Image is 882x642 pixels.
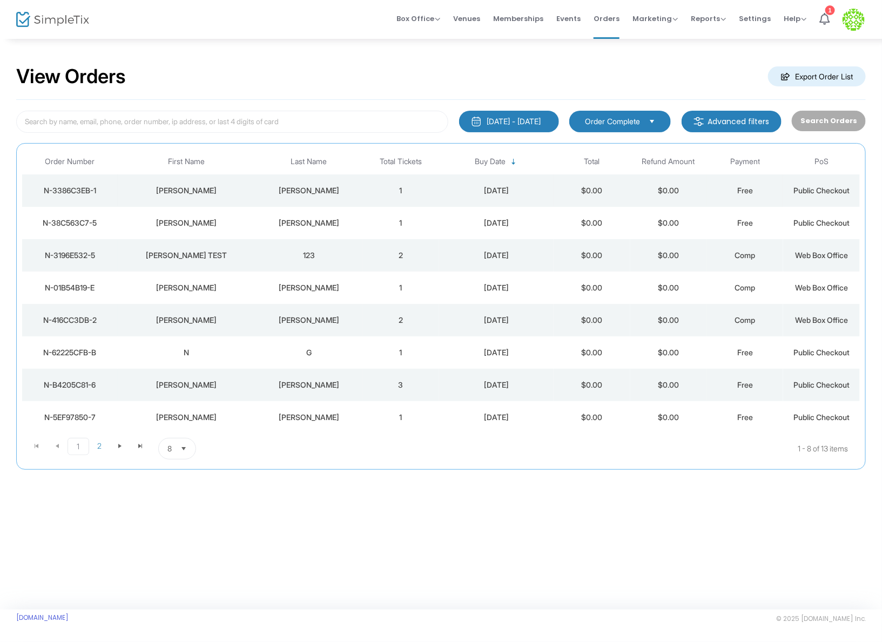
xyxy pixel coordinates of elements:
[16,111,448,133] input: Search by name, email, phone, order number, ip address, or last 4 digits of card
[735,283,755,292] span: Comp
[362,336,439,369] td: 1
[68,438,89,455] span: Page 1
[737,380,753,389] span: Free
[793,413,850,422] span: Public Checkout
[471,116,482,127] img: monthly
[120,250,253,261] div: Ian TEST
[258,250,360,261] div: 123
[116,442,124,450] span: Go to the next page
[630,174,707,207] td: $0.00
[362,207,439,239] td: 1
[644,116,659,127] button: Select
[120,412,253,423] div: Nicolas
[120,315,253,326] div: Ian
[258,185,360,196] div: Gutierrez
[442,282,551,293] div: 8/18/2025
[25,185,115,196] div: N-3386C3EB-1
[737,218,753,227] span: Free
[25,250,115,261] div: N-3196E532-5
[258,347,360,358] div: G
[120,185,253,196] div: Nicolas
[554,272,630,304] td: $0.00
[795,283,848,292] span: Web Box Office
[730,157,760,166] span: Payment
[136,442,145,450] span: Go to the last page
[110,438,130,454] span: Go to the next page
[442,315,551,326] div: 8/18/2025
[630,207,707,239] td: $0.00
[795,315,848,325] span: Web Box Office
[737,186,753,195] span: Free
[25,282,115,293] div: N-01B54B19-E
[258,412,360,423] div: Gutierrez
[487,116,541,127] div: [DATE] - [DATE]
[25,218,115,228] div: N-38C563C7-5
[784,13,806,24] span: Help
[554,174,630,207] td: $0.00
[630,401,707,434] td: $0.00
[735,315,755,325] span: Comp
[25,380,115,390] div: N-B4205C81-6
[776,614,866,623] span: © 2025 [DOMAIN_NAME] Inc.
[793,380,850,389] span: Public Checkout
[554,336,630,369] td: $0.00
[630,369,707,401] td: $0.00
[258,218,360,228] div: Gutierrez
[509,158,518,166] span: Sortable
[167,443,172,454] span: 8
[453,5,480,32] span: Venues
[45,157,95,166] span: Order Number
[814,157,829,166] span: PoS
[120,380,253,390] div: Nicolas
[130,438,151,454] span: Go to the last page
[735,251,755,260] span: Comp
[793,186,850,195] span: Public Checkout
[737,413,753,422] span: Free
[493,5,543,32] span: Memberships
[169,157,205,166] span: First Name
[554,149,630,174] th: Total
[89,438,110,454] span: Page 2
[554,207,630,239] td: $0.00
[176,438,191,459] button: Select
[795,251,848,260] span: Web Box Office
[291,157,327,166] span: Last Name
[739,5,771,32] span: Settings
[25,347,115,358] div: N-62225CFB-B
[442,347,551,358] div: 8/16/2025
[396,13,440,24] span: Box Office
[594,5,620,32] span: Orders
[25,315,115,326] div: N-416CC3DB-2
[362,174,439,207] td: 1
[258,282,360,293] div: Whitney
[362,239,439,272] td: 2
[585,116,640,127] span: Order Complete
[793,348,850,357] span: Public Checkout
[442,185,551,196] div: 8/18/2025
[630,336,707,369] td: $0.00
[442,250,551,261] div: 8/18/2025
[475,157,506,166] span: Buy Date
[120,347,253,358] div: N
[554,304,630,336] td: $0.00
[362,272,439,304] td: 1
[632,13,678,24] span: Marketing
[768,66,866,86] m-button: Export Order List
[362,304,439,336] td: 2
[825,5,835,15] div: 1
[362,149,439,174] th: Total Tickets
[304,438,848,459] kendo-pager-info: 1 - 8 of 13 items
[120,218,253,228] div: Nicolas
[554,401,630,434] td: $0.00
[442,412,551,423] div: 8/14/2025
[554,369,630,401] td: $0.00
[442,380,551,390] div: 8/14/2025
[554,239,630,272] td: $0.00
[362,369,439,401] td: 3
[25,412,115,423] div: N-5EF97850-7
[22,149,860,434] div: Data table
[459,111,559,132] button: [DATE] - [DATE]
[793,218,850,227] span: Public Checkout
[16,613,69,622] a: [DOMAIN_NAME]
[630,304,707,336] td: $0.00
